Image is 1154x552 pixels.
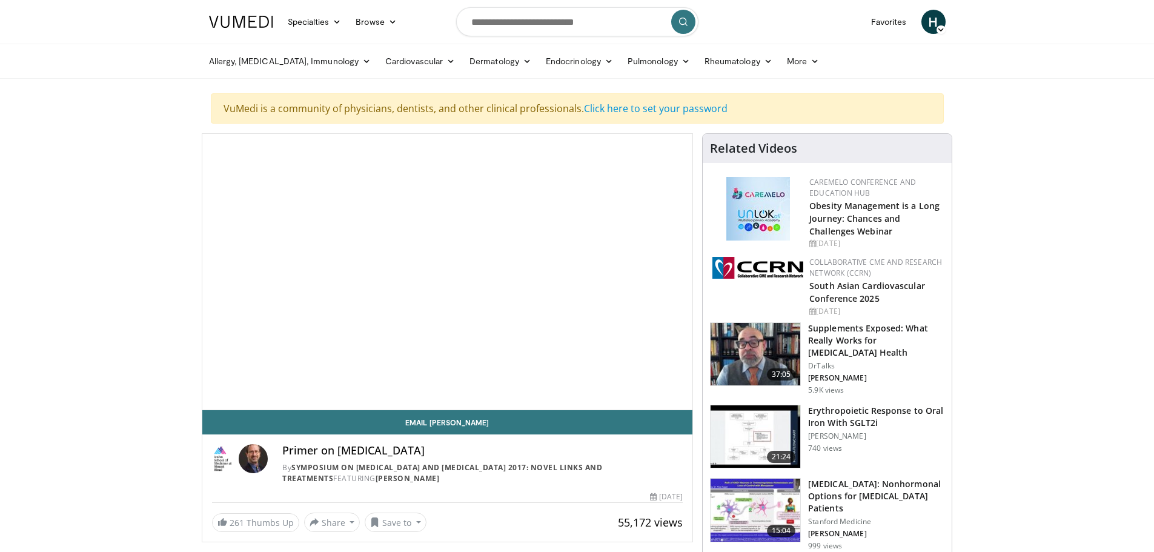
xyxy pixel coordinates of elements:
img: a04ee3ba-8487-4636-b0fb-5e8d268f3737.png.150x105_q85_autocrop_double_scale_upscale_version-0.2.png [712,257,803,279]
a: Obesity Management is a Long Journey: Chances and Challenges Webinar [809,200,940,237]
a: 261 Thumbs Up [212,513,299,532]
h3: [MEDICAL_DATA]: Nonhormonal Options for [MEDICAL_DATA] Patients [808,478,944,514]
a: Symposium on [MEDICAL_DATA] and [MEDICAL_DATA] 2017: Novel Links and Treatments [282,462,602,484]
a: Cardiovascular [378,49,462,73]
a: Specialties [280,10,349,34]
a: Pulmonology [620,49,697,73]
h3: Erythropoietic Response to Oral Iron With SGLT2i [808,405,944,429]
a: 15:04 [MEDICAL_DATA]: Nonhormonal Options for [MEDICAL_DATA] Patients Stanford Medicine [PERSON_N... [710,478,944,551]
p: 999 views [808,541,842,551]
span: 55,172 views [618,515,683,530]
a: Dermatology [462,49,539,73]
a: Favorites [864,10,914,34]
a: [PERSON_NAME] [376,473,440,484]
div: [DATE] [650,491,683,502]
span: 15:04 [767,525,796,537]
input: Search topics, interventions [456,7,698,36]
button: Share [304,513,360,532]
p: [PERSON_NAME] [808,431,944,441]
img: 649d3fc0-5ee3-4147-b1a3-955a692e9799.150x105_q85_crop-smart_upscale.jpg [711,323,800,386]
p: Stanford Medicine [808,517,944,527]
video-js: Video Player [202,134,693,410]
a: CaReMeLO Conference and Education Hub [809,177,916,198]
button: Save to [365,513,426,532]
span: 261 [230,517,244,528]
a: More [780,49,826,73]
a: 37:05 Supplements Exposed: What Really Works for [MEDICAL_DATA] Health DrTalks [PERSON_NAME] 5.9K... [710,322,944,395]
p: 5.9K views [808,385,844,395]
p: 740 views [808,444,842,453]
span: 37:05 [767,368,796,381]
div: [DATE] [809,306,942,317]
a: 21:24 Erythropoietic Response to Oral Iron With SGLT2i [PERSON_NAME] 740 views [710,405,944,469]
div: [DATE] [809,238,942,249]
img: VuMedi Logo [209,16,273,28]
span: 21:24 [767,451,796,463]
img: Symposium on Diabetes and Cancer 2017: Novel Links and Treatments [212,444,234,473]
img: 45df64a9-a6de-482c-8a90-ada250f7980c.png.150x105_q85_autocrop_double_scale_upscale_version-0.2.jpg [726,177,790,241]
h4: Related Videos [710,141,797,156]
h3: Supplements Exposed: What Really Works for [MEDICAL_DATA] Health [808,322,944,359]
a: Rheumatology [697,49,780,73]
img: Avatar [239,444,268,473]
div: By FEATURING [282,462,683,484]
a: Browse [348,10,404,34]
a: Click here to set your password [584,102,728,115]
a: Collaborative CME and Research Network (CCRN) [809,257,942,278]
a: H [921,10,946,34]
a: Endocrinology [539,49,620,73]
img: 7a1a5771-6296-4a76-a689-d78375c2425f.150x105_q85_crop-smart_upscale.jpg [711,405,800,468]
p: [PERSON_NAME] [808,529,944,539]
div: VuMedi is a community of physicians, dentists, and other clinical professionals. [211,93,944,124]
a: Allergy, [MEDICAL_DATA], Immunology [202,49,379,73]
p: DrTalks [808,361,944,371]
p: [PERSON_NAME] [808,373,944,383]
img: 17c7b23e-a2ae-4ec4-982d-90d85294c799.150x105_q85_crop-smart_upscale.jpg [711,479,800,542]
a: Email [PERSON_NAME] [202,410,693,434]
a: South Asian Cardiovascular Conference 2025 [809,280,925,304]
h4: Primer on [MEDICAL_DATA] [282,444,683,457]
